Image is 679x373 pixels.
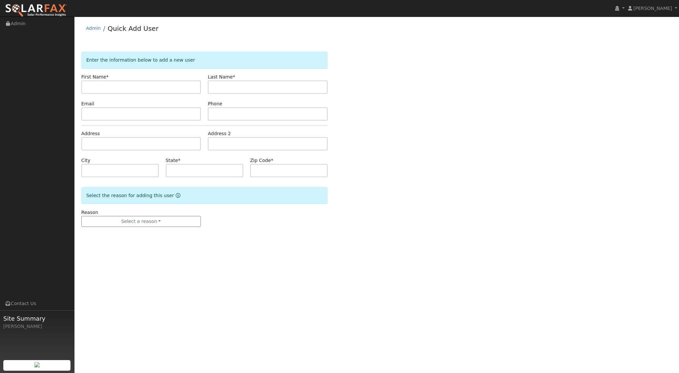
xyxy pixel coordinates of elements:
a: Admin [86,26,101,31]
img: SolarFax [5,4,67,18]
img: retrieve [34,362,40,367]
div: [PERSON_NAME] [3,323,71,330]
span: [PERSON_NAME] [633,6,672,11]
span: Site Summary [3,314,71,323]
a: Quick Add User [108,25,158,32]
